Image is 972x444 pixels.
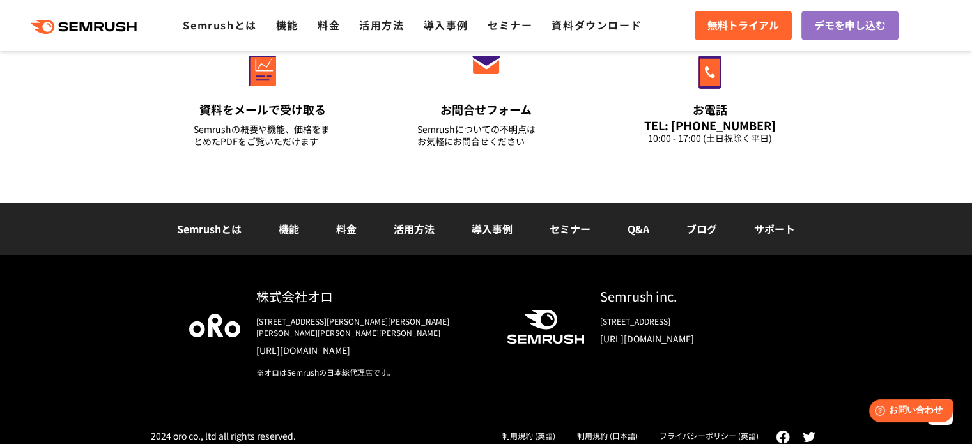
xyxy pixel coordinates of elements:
[394,221,435,236] a: 活用方法
[359,17,404,33] a: 活用方法
[686,221,717,236] a: ブログ
[502,430,555,441] a: 利用規約 (英語)
[801,11,899,40] a: デモを申し込む
[660,430,759,441] a: プライバシーポリシー (英語)
[641,118,779,132] div: TEL: [PHONE_NUMBER]
[600,287,783,305] div: Semrush inc.
[600,332,783,345] a: [URL][DOMAIN_NAME]
[417,123,555,148] div: Semrushについての不明点は お気軽にお問合せください
[754,221,795,236] a: サポート
[814,17,886,34] span: デモを申し込む
[695,11,792,40] a: 無料トライアル
[417,102,555,118] div: お問合せフォーム
[390,28,582,164] a: お問合せフォーム Semrushについての不明点はお気軽にお問合せください
[776,430,790,444] img: facebook
[628,221,649,236] a: Q&A
[256,367,486,378] div: ※オロはSemrushの日本総代理店です。
[318,17,340,33] a: 料金
[803,432,815,442] img: twitter
[177,221,242,236] a: Semrushとは
[194,123,332,148] div: Semrushの概要や機能、価格をまとめたPDFをご覧いただけます
[641,132,779,144] div: 10:00 - 17:00 (土日祝除く平日)
[552,17,642,33] a: 資料ダウンロード
[167,28,359,164] a: 資料をメールで受け取る Semrushの概要や機能、価格をまとめたPDFをご覧いただけます
[472,221,513,236] a: 導入事例
[336,221,357,236] a: 料金
[256,344,486,356] a: [URL][DOMAIN_NAME]
[424,17,468,33] a: 導入事例
[550,221,590,236] a: セミナー
[707,17,779,34] span: 無料トライアル
[600,316,783,327] div: [STREET_ADDRESS]
[577,430,638,441] a: 利用規約 (日本語)
[183,17,256,33] a: Semrushとは
[194,102,332,118] div: 資料をメールで受け取る
[256,287,486,305] div: 株式会社オロ
[256,316,486,339] div: [STREET_ADDRESS][PERSON_NAME][PERSON_NAME][PERSON_NAME][PERSON_NAME][PERSON_NAME]
[189,314,240,337] img: oro company
[488,17,532,33] a: セミナー
[276,17,298,33] a: 機能
[279,221,299,236] a: 機能
[858,394,958,430] iframe: Help widget launcher
[151,430,296,441] div: 2024 oro co., ltd all rights reserved.
[641,102,779,118] div: お電話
